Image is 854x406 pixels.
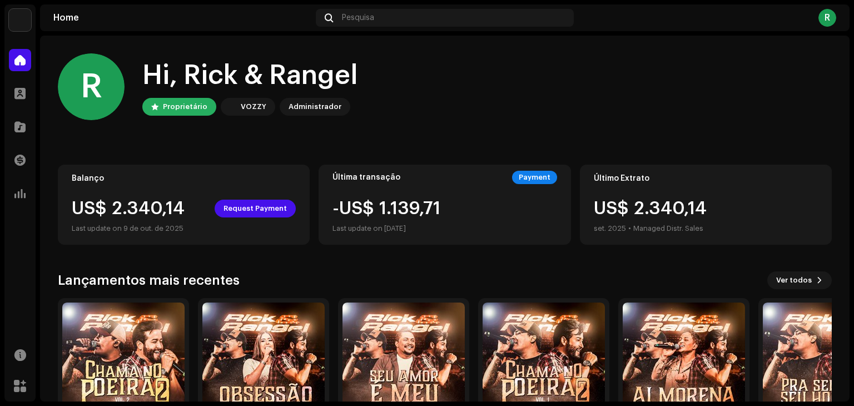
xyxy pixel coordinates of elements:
img: 1cf725b2-75a2-44e7-8fdf-5f1256b3d403 [223,100,236,113]
div: VOZZY [241,100,266,113]
div: • [628,222,631,235]
div: R [58,53,125,120]
button: Ver todos [767,271,832,289]
span: Request Payment [224,197,287,220]
div: Último Extrato [594,174,818,183]
div: Balanço [72,174,296,183]
re-o-card-value: Balanço [58,165,310,245]
div: Hi, Rick & Rangel [142,58,358,93]
div: Last update on [DATE] [332,222,440,235]
div: set. 2025 [594,222,626,235]
div: Payment [512,171,557,184]
img: 1cf725b2-75a2-44e7-8fdf-5f1256b3d403 [9,9,31,31]
h3: Lançamentos mais recentes [58,271,240,289]
div: Administrador [289,100,341,113]
button: Request Payment [215,200,296,217]
div: R [818,9,836,27]
span: Pesquisa [342,13,374,22]
div: Managed Distr. Sales [633,222,703,235]
div: Proprietário [163,100,207,113]
div: Home [53,13,311,22]
div: Última transação [332,173,400,182]
div: Last update on 9 de out. de 2025 [72,222,296,235]
span: Ver todos [776,269,812,291]
re-o-card-value: Último Extrato [580,165,832,245]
